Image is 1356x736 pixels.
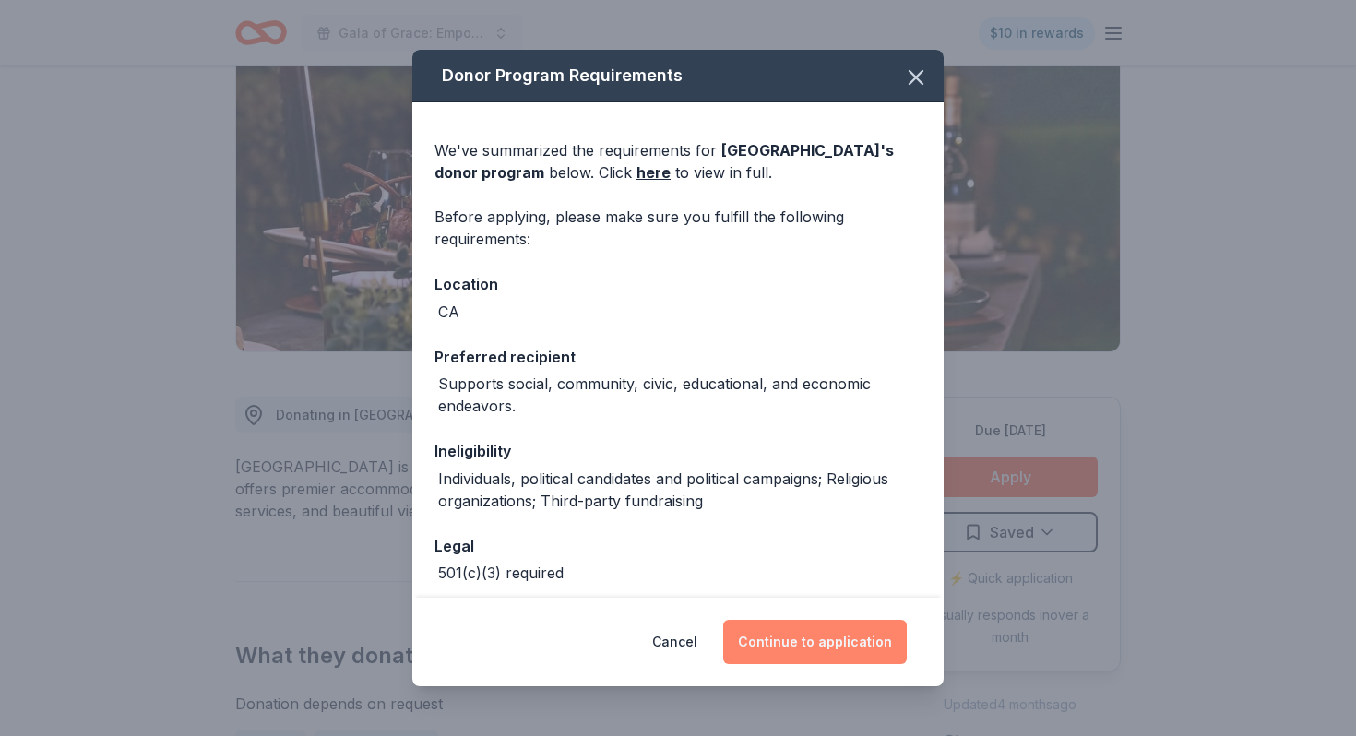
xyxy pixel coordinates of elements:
a: here [636,161,671,184]
div: Individuals, political candidates and political campaigns; Religious organizations; Third-party f... [438,468,922,512]
div: 501(c)(3) required [438,562,564,584]
button: Continue to application [723,620,907,664]
div: Supports social, community, civic, educational, and economic endeavors. [438,373,922,417]
div: Legal [434,534,922,558]
button: Cancel [652,620,697,664]
div: Location [434,272,922,296]
div: Donor Program Requirements [412,50,944,102]
div: Before applying, please make sure you fulfill the following requirements: [434,206,922,250]
div: Ineligibility [434,439,922,463]
div: We've summarized the requirements for below. Click to view in full. [434,139,922,184]
div: Preferred recipient [434,345,922,369]
div: CA [438,301,459,323]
